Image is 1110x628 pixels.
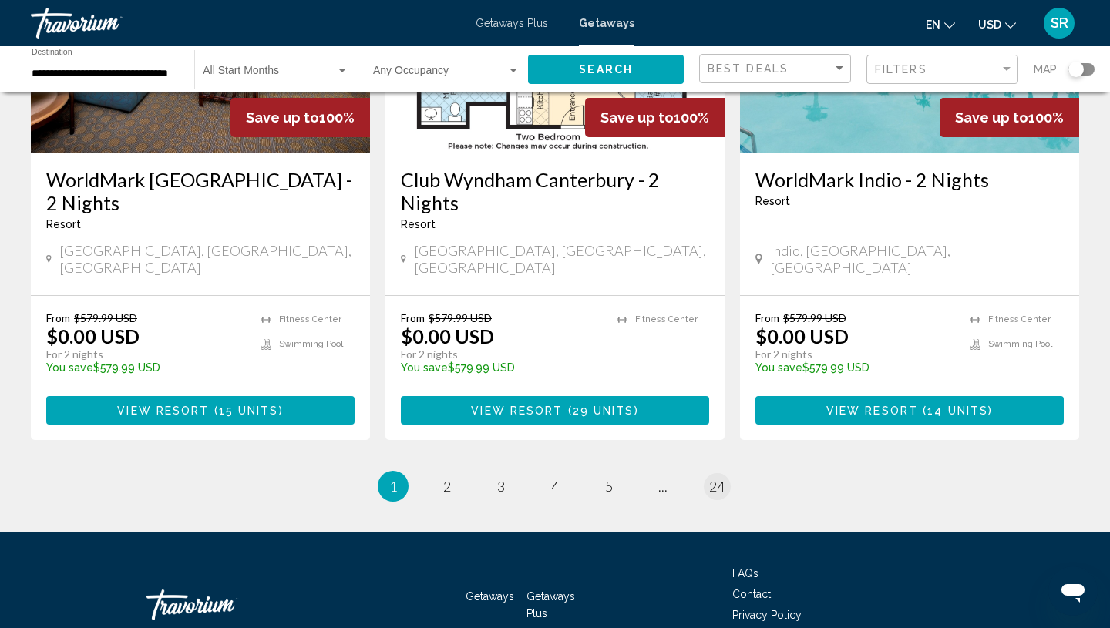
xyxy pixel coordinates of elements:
[443,478,451,495] span: 2
[708,62,846,76] mat-select: Sort by
[1034,59,1057,80] span: Map
[955,109,1028,126] span: Save up to
[46,324,140,348] p: $0.00 USD
[401,348,601,361] p: For 2 nights
[117,405,209,417] span: View Resort
[389,478,397,495] span: 1
[755,168,1064,191] a: WorldMark Indio - 2 Nights
[978,18,1001,31] span: USD
[209,405,283,417] span: ( )
[46,396,355,425] button: View Resort(15 units)
[526,590,575,620] a: Getaways Plus
[875,63,927,76] span: Filters
[46,168,355,214] a: WorldMark [GEOGRAPHIC_DATA] - 2 Nights
[579,64,633,76] span: Search
[1051,15,1068,31] span: SR
[579,17,634,29] a: Getaways
[46,311,70,324] span: From
[476,17,548,29] a: Getaways Plus
[230,98,370,137] div: 100%
[708,62,789,75] span: Best Deals
[783,311,846,324] span: $579.99 USD
[918,405,993,417] span: ( )
[988,339,1052,349] span: Swimming Pool
[988,314,1051,324] span: Fitness Center
[585,98,725,137] div: 100%
[755,396,1064,425] button: View Resort(14 units)
[401,361,448,374] span: You save
[59,242,355,276] span: [GEOGRAPHIC_DATA], [GEOGRAPHIC_DATA], [GEOGRAPHIC_DATA]
[926,18,940,31] span: en
[755,311,779,324] span: From
[46,361,245,374] p: $579.99 USD
[1048,566,1098,616] iframe: Button to launch messaging window
[658,478,668,495] span: ...
[31,8,460,39] a: Travorium
[573,405,634,417] span: 29 units
[635,314,698,324] span: Fitness Center
[709,478,725,495] span: 24
[219,405,279,417] span: 15 units
[978,13,1016,35] button: Change currency
[926,13,955,35] button: Change language
[471,405,563,417] span: View Resort
[146,582,301,628] a: Travorium
[755,324,849,348] p: $0.00 USD
[429,311,492,324] span: $579.99 USD
[732,609,802,621] a: Privacy Policy
[279,339,343,349] span: Swimming Pool
[770,242,1064,276] span: Indio, [GEOGRAPHIC_DATA], [GEOGRAPHIC_DATA]
[46,361,93,374] span: You save
[401,218,436,230] span: Resort
[927,405,988,417] span: 14 units
[551,478,559,495] span: 4
[755,348,954,361] p: For 2 nights
[401,361,601,374] p: $579.99 USD
[466,590,514,603] a: Getaways
[246,109,319,126] span: Save up to
[497,478,505,495] span: 3
[1039,7,1079,39] button: User Menu
[401,168,709,214] a: Club Wyndham Canterbury - 2 Nights
[401,311,425,324] span: From
[732,567,758,579] a: FAQs
[46,218,81,230] span: Resort
[755,361,954,374] p: $579.99 USD
[600,109,674,126] span: Save up to
[866,54,1018,86] button: Filter
[528,55,684,83] button: Search
[563,405,638,417] span: ( )
[401,324,494,348] p: $0.00 USD
[279,314,341,324] span: Fitness Center
[31,471,1079,502] ul: Pagination
[46,348,245,361] p: For 2 nights
[940,98,1079,137] div: 100%
[74,311,137,324] span: $579.99 USD
[826,405,918,417] span: View Resort
[401,396,709,425] button: View Resort(29 units)
[755,195,790,207] span: Resort
[755,361,802,374] span: You save
[732,588,771,600] a: Contact
[414,242,709,276] span: [GEOGRAPHIC_DATA], [GEOGRAPHIC_DATA], [GEOGRAPHIC_DATA]
[605,478,613,495] span: 5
